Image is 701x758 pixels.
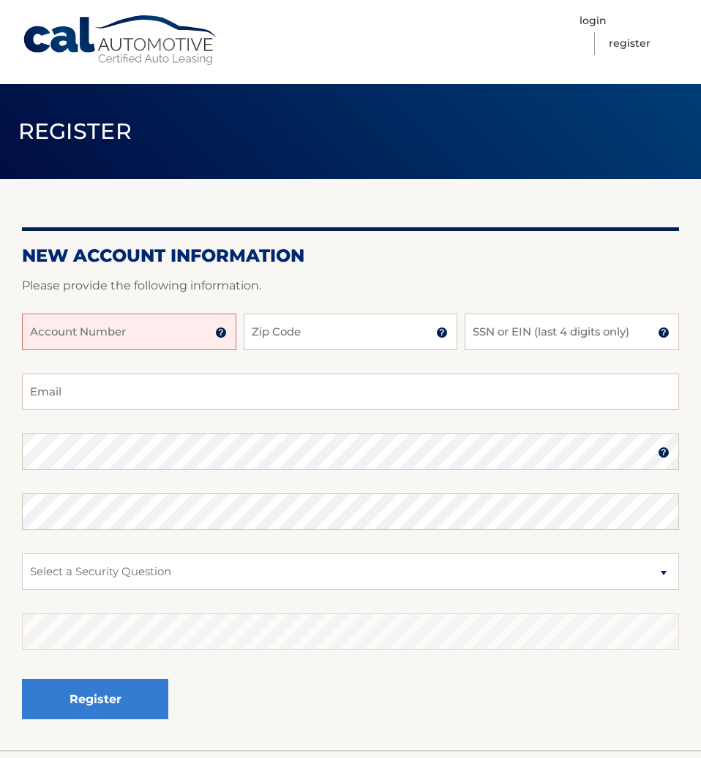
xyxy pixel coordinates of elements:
input: SSN or EIN (last 4 digits only) [465,314,679,350]
img: tooltip.svg [658,447,670,458]
img: tooltip.svg [658,327,670,338]
span: Register [18,118,132,145]
a: Cal Automotive [22,15,220,67]
h2: New Account Information [22,245,679,267]
button: Register [22,679,168,719]
input: Zip Code [244,314,458,350]
input: Email [22,374,679,410]
img: tooltip.svg [215,327,227,338]
a: Login [580,10,607,32]
img: tooltip.svg [436,327,448,338]
p: Please provide the following information. [22,276,679,296]
a: Register [609,32,651,55]
input: Account Number [22,314,236,350]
